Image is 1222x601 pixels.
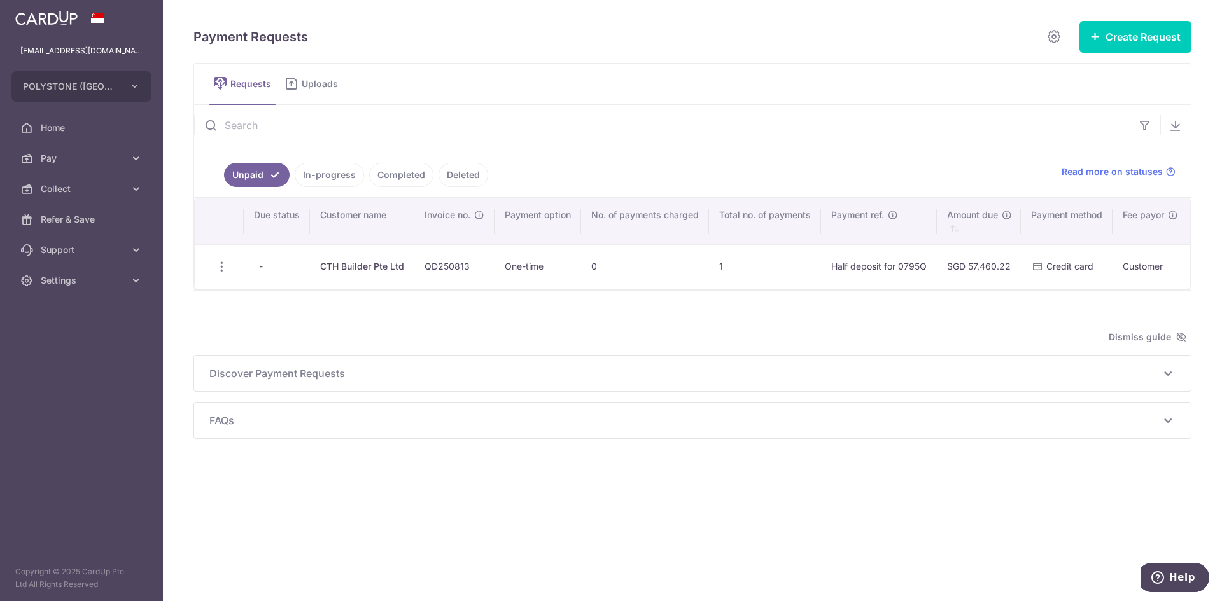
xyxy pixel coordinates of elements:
a: Requests [209,64,276,104]
span: Fee payor [1123,209,1164,221]
th: Fee payor [1113,198,1188,244]
td: SGD 57,460.22 [937,244,1021,289]
th: Amount due : activate to sort column ascending [937,198,1021,244]
span: Uploads [302,78,347,90]
span: Dismiss guide [1109,329,1186,345]
a: Unpaid [224,163,290,187]
td: Half deposit for 0795Q [821,244,937,289]
td: 1 [709,244,821,289]
th: Customer name [310,198,414,244]
img: CardUp [15,10,78,25]
th: Due status [244,198,310,244]
th: Invoice no. [414,198,495,244]
span: Invoice no. [425,209,470,221]
td: CTH Builder Pte Ltd [310,244,414,289]
span: Pay [41,152,125,165]
span: Total no. of payments [719,209,811,221]
th: Payment method [1021,198,1113,244]
span: Requests [230,78,276,90]
a: Uploads [281,64,347,104]
span: FAQs [209,413,1160,428]
iframe: Opens a widget where you can find more information [1141,563,1209,595]
a: In-progress [295,163,364,187]
span: POLYSTONE ([GEOGRAPHIC_DATA]) PTE LTD [23,80,117,93]
input: Search [194,105,1130,146]
span: Payment option [505,209,571,221]
span: Help [29,9,55,20]
th: Payment option [495,198,581,244]
a: Deleted [439,163,488,187]
span: Settings [41,274,125,287]
span: Discover Payment Requests [209,366,1160,381]
th: Total no. of payments [709,198,821,244]
button: Create Request [1079,21,1191,53]
a: Completed [369,163,433,187]
span: Home [41,121,125,134]
span: Customer [1123,261,1163,272]
th: No. of payments charged [581,198,709,244]
span: Support [41,244,125,256]
td: One-time [495,244,581,289]
td: QD250813 [414,244,495,289]
span: Collect [41,183,125,195]
span: No. of payments charged [591,209,699,221]
p: FAQs [209,413,1176,428]
h5: Payment Requests [193,27,308,47]
a: Read more on statuses [1062,165,1176,178]
p: [EMAIL_ADDRESS][DOMAIN_NAME] [20,45,143,57]
th: Payment ref. [821,198,937,244]
span: Payment ref. [831,209,884,221]
td: 0 [581,244,709,289]
button: POLYSTONE ([GEOGRAPHIC_DATA]) PTE LTD [11,71,151,102]
span: Refer & Save [41,213,125,226]
p: Discover Payment Requests [209,366,1176,381]
span: Amount due [947,209,998,221]
span: - [254,258,268,275]
span: Credit card [1046,261,1093,272]
span: Read more on statuses [1062,165,1163,178]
